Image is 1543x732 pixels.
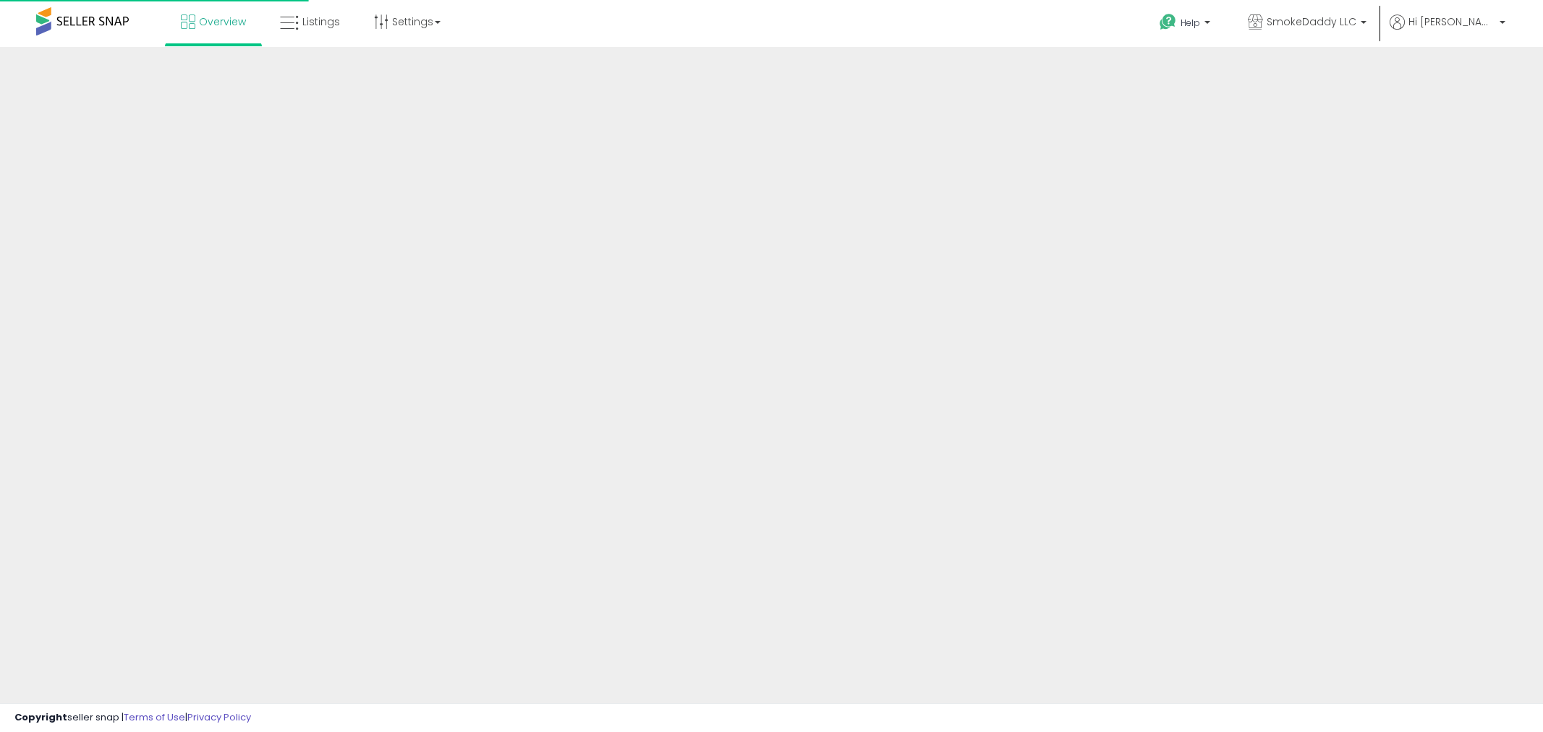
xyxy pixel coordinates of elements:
[1159,13,1177,31] i: Get Help
[199,14,246,29] span: Overview
[1181,17,1200,29] span: Help
[1390,14,1505,47] a: Hi [PERSON_NAME]
[302,14,340,29] span: Listings
[1267,14,1356,29] span: SmokeDaddy LLC
[1148,2,1225,47] a: Help
[1408,14,1495,29] span: Hi [PERSON_NAME]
